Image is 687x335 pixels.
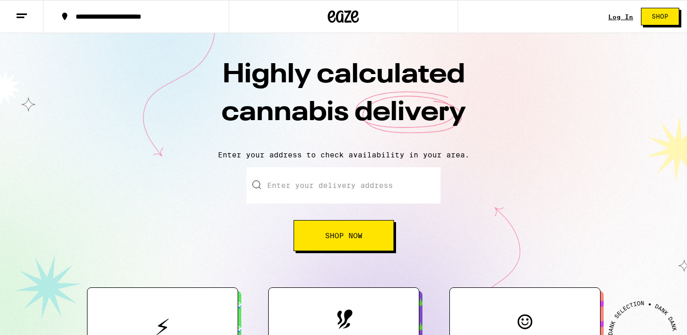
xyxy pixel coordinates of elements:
button: Shop [641,8,679,25]
button: Shop Now [294,220,394,251]
p: Enter your address to check availability in your area. [10,151,677,159]
h1: Highly calculated cannabis delivery [163,56,525,142]
span: Shop [652,13,668,20]
input: Enter your delivery address [246,167,441,203]
span: Shop Now [325,232,362,239]
div: Log In [608,13,633,20]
